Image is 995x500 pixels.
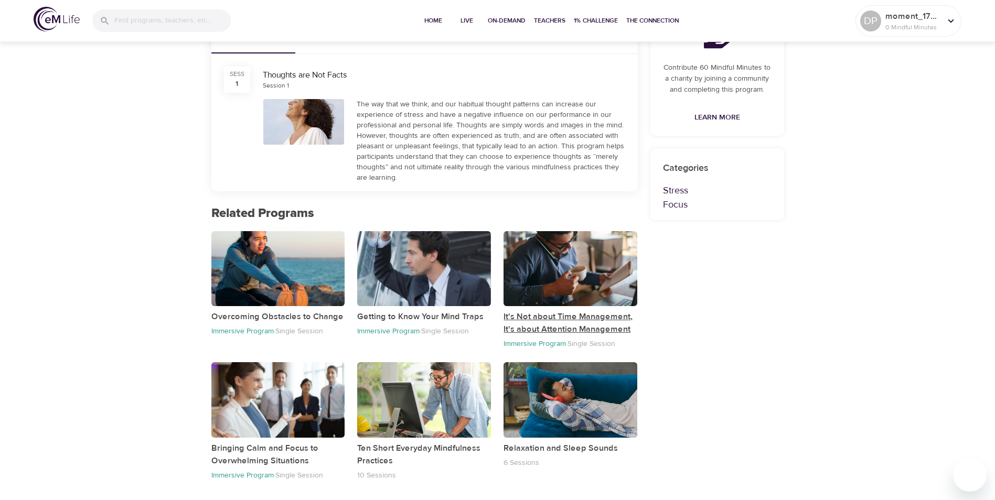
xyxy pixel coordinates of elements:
[263,81,289,90] div: Session 1
[574,15,618,26] span: 1% Challenge
[568,339,615,349] p: Single Session
[211,204,638,223] p: Related Programs
[953,458,987,492] iframe: Button to launch messaging window
[504,458,539,468] p: 6 Sessions
[211,471,275,480] p: Immersive Program ·
[694,111,740,124] span: Learn More
[504,442,637,454] p: Relaxation and Sleep Sounds
[357,471,396,480] p: 10 Sessions
[357,310,491,323] p: Getting to Know Your Mind Traps
[534,15,565,26] span: Teachers
[663,198,772,212] p: Focus
[690,108,744,127] a: Learn More
[454,15,479,26] span: Live
[885,23,941,32] p: 0 Mindful Minutes
[211,327,275,336] p: Immersive Program ·
[275,327,323,336] p: Single Session
[114,9,231,32] input: Find programs, teachers, etc...
[34,7,80,31] img: logo
[211,310,345,323] p: Overcoming Obstacles to Change
[357,327,421,336] p: Immersive Program ·
[663,161,772,175] p: Categories
[504,339,568,349] p: Immersive Program ·
[275,471,323,480] p: Single Session
[663,183,772,198] p: Stress
[357,442,491,467] p: Ten Short Everyday Mindfulness Practices
[860,10,881,31] div: DP
[421,15,446,26] span: Home
[236,79,238,89] div: 1
[421,327,469,336] p: Single Session
[626,15,679,26] span: The Connection
[211,442,345,467] p: Bringing Calm and Focus to Overwhelming Situations
[885,10,941,23] p: moment_1758574466
[488,15,526,26] span: On-Demand
[357,99,625,183] div: The way that we think, and our habitual thought patterns can increase our experience of stress an...
[263,69,625,81] div: Thoughts are Not Facts
[230,70,244,79] div: SESS
[663,62,772,95] p: Contribute 60 Mindful Minutes to a charity by joining a community and completing this program.
[504,310,637,335] p: It's Not about Time Management, It's about Attention Management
